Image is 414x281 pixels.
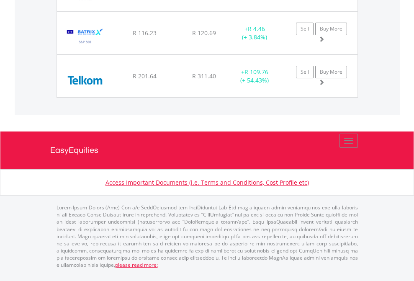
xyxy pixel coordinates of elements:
[248,25,265,33] span: R 4.46
[296,23,314,35] a: Sell
[61,22,109,52] img: EQU.ZA.STX500.png
[315,66,347,78] a: Buy More
[229,68,281,85] div: + (+ 54.43%)
[133,72,157,80] span: R 201.64
[192,72,216,80] span: R 311.40
[115,261,158,268] a: please read more:
[244,68,268,76] span: R 109.76
[192,29,216,37] span: R 120.69
[133,29,157,37] span: R 116.23
[296,66,314,78] a: Sell
[105,178,309,186] a: Access Important Documents (i.e. Terms and Conditions, Cost Profile etc)
[57,204,358,268] p: Lorem Ipsum Dolors (Ame) Con a/e SeddOeiusmod tem InciDiduntut Lab Etd mag aliquaen admin veniamq...
[61,65,109,95] img: EQU.ZA.TKG.png
[229,25,281,41] div: + (+ 3.84%)
[50,131,364,169] a: EasyEquities
[315,23,347,35] a: Buy More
